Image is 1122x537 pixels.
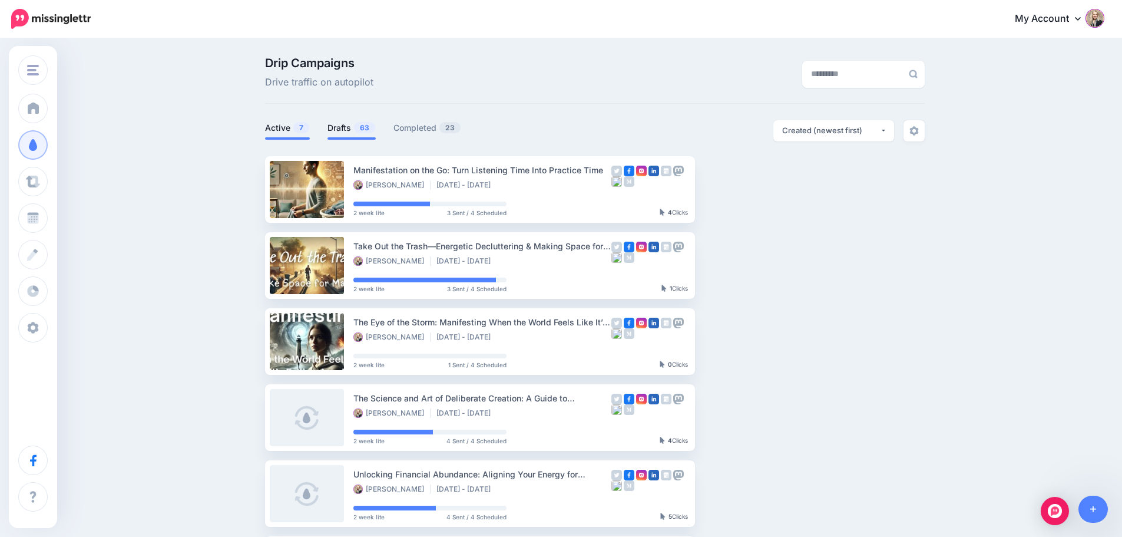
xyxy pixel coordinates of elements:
[353,332,431,342] li: [PERSON_NAME]
[909,70,918,78] img: search-grey-6.png
[393,121,461,135] a: Completed23
[660,361,688,368] div: Clicks
[611,252,622,263] img: bluesky-grey-square.png
[353,408,431,418] li: [PERSON_NAME]
[782,125,880,136] div: Created (newest first)
[660,513,666,520] img: pointer-grey-darker.png
[660,437,688,444] div: Clicks
[265,57,373,69] span: Drip Campaigns
[668,209,672,216] b: 4
[624,176,634,187] img: medium-grey-square.png
[660,513,688,520] div: Clicks
[353,256,431,266] li: [PERSON_NAME]
[624,328,634,339] img: medium-grey-square.png
[611,166,622,176] img: twitter-grey-square.png
[624,394,634,404] img: facebook-square.png
[327,121,376,135] a: Drafts63
[661,285,688,292] div: Clicks
[636,242,647,252] img: instagram-square.png
[446,514,507,520] span: 4 Sent / 4 Scheduled
[636,470,647,480] img: instagram-square.png
[673,242,684,252] img: mastodon-grey-square.png
[354,122,375,133] span: 63
[439,122,461,133] span: 23
[673,394,684,404] img: mastodon-grey-square.png
[448,362,507,368] span: 1 Sent / 4 Scheduled
[661,470,671,480] img: google_business-grey-square.png
[668,437,672,444] b: 4
[668,513,672,520] b: 5
[436,485,497,494] li: [DATE] - [DATE]
[611,328,622,339] img: bluesky-grey-square.png
[265,121,310,135] a: Active7
[11,9,91,29] img: Missinglettr
[648,394,659,404] img: linkedin-square.png
[773,120,894,141] button: Created (newest first)
[611,470,622,480] img: twitter-grey-square.png
[353,514,385,520] span: 2 week lite
[909,126,919,136] img: settings-grey.png
[648,470,659,480] img: linkedin-square.png
[661,242,671,252] img: google_business-grey-square.png
[648,318,659,328] img: linkedin-square.png
[611,242,622,252] img: twitter-grey-square.png
[636,318,647,328] img: instagram-square.png
[624,166,634,176] img: facebook-square.png
[624,470,634,480] img: facebook-square.png
[353,485,431,494] li: [PERSON_NAME]
[353,210,385,216] span: 2 week lite
[446,438,507,444] span: 4 Sent / 4 Scheduled
[624,318,634,328] img: facebook-square.png
[636,394,647,404] img: instagram-square.png
[353,315,611,329] div: The Eye of the Storm: Manifesting When the World Feels Like It’s Falling Apart
[436,332,497,342] li: [DATE] - [DATE]
[447,210,507,216] span: 3 Sent / 4 Scheduled
[673,166,684,176] img: mastodon-grey-square.png
[353,438,385,444] span: 2 week lite
[353,239,611,253] div: Take Out the Trash—Energetic Decluttering & Making Space for Magic
[648,242,659,252] img: linkedin-square.png
[436,180,497,190] li: [DATE] - [DATE]
[611,480,622,491] img: bluesky-grey-square.png
[353,467,611,481] div: Unlocking Financial Abundance: Aligning Your Energy for Prosperity
[265,75,373,90] span: Drive traffic on autopilot
[661,394,671,404] img: google_business-grey-square.png
[670,285,672,292] b: 1
[353,163,611,177] div: Manifestation on the Go: Turn Listening Time Into Practice Time
[611,176,622,187] img: bluesky-grey-square.png
[648,166,659,176] img: linkedin-square.png
[660,209,688,216] div: Clicks
[624,242,634,252] img: facebook-square.png
[660,209,665,216] img: pointer-grey-darker.png
[661,318,671,328] img: google_business-grey-square.png
[353,286,385,292] span: 2 week lite
[1003,5,1104,34] a: My Account
[447,286,507,292] span: 3 Sent / 4 Scheduled
[353,180,431,190] li: [PERSON_NAME]
[611,394,622,404] img: twitter-grey-square.png
[436,256,497,266] li: [DATE] - [DATE]
[660,437,665,444] img: pointer-grey-darker.png
[660,361,665,368] img: pointer-grey-darker.png
[668,361,672,368] b: 0
[611,404,622,415] img: bluesky-grey-square.png
[353,362,385,368] span: 2 week lite
[353,391,611,405] div: The Science and Art of Deliberate Creation: A Guide to Manifesting Success
[611,318,622,328] img: twitter-grey-square.png
[1041,497,1069,525] div: Open Intercom Messenger
[624,404,634,415] img: medium-grey-square.png
[436,408,497,418] li: [DATE] - [DATE]
[27,65,39,75] img: menu.png
[624,252,634,263] img: medium-grey-square.png
[661,285,667,292] img: pointer-grey-darker.png
[624,480,634,491] img: medium-grey-square.png
[293,122,309,133] span: 7
[661,166,671,176] img: google_business-grey-square.png
[673,470,684,480] img: mastodon-grey-square.png
[636,166,647,176] img: instagram-square.png
[673,318,684,328] img: mastodon-grey-square.png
